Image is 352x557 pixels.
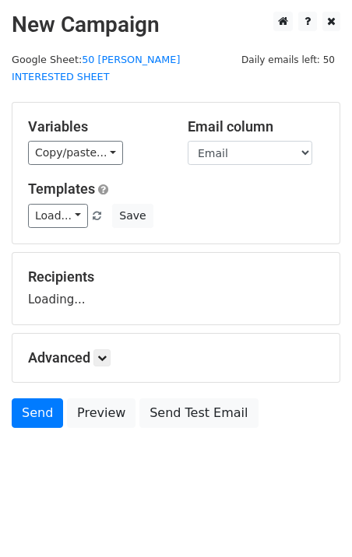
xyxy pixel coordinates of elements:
a: Preview [67,398,136,428]
a: 50 [PERSON_NAME] INTERESTED SHEET [12,54,180,83]
h5: Email column [188,118,324,135]
a: Templates [28,180,95,197]
h5: Variables [28,118,164,135]
a: Copy/paste... [28,141,123,165]
h5: Advanced [28,349,324,366]
button: Save [112,204,153,228]
span: Daily emails left: 50 [236,51,340,68]
a: Send [12,398,63,428]
h2: New Campaign [12,12,340,38]
small: Google Sheet: [12,54,180,83]
a: Load... [28,204,88,228]
div: Loading... [28,268,324,309]
a: Send Test Email [139,398,258,428]
a: Daily emails left: 50 [236,54,340,65]
h5: Recipients [28,268,324,286]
